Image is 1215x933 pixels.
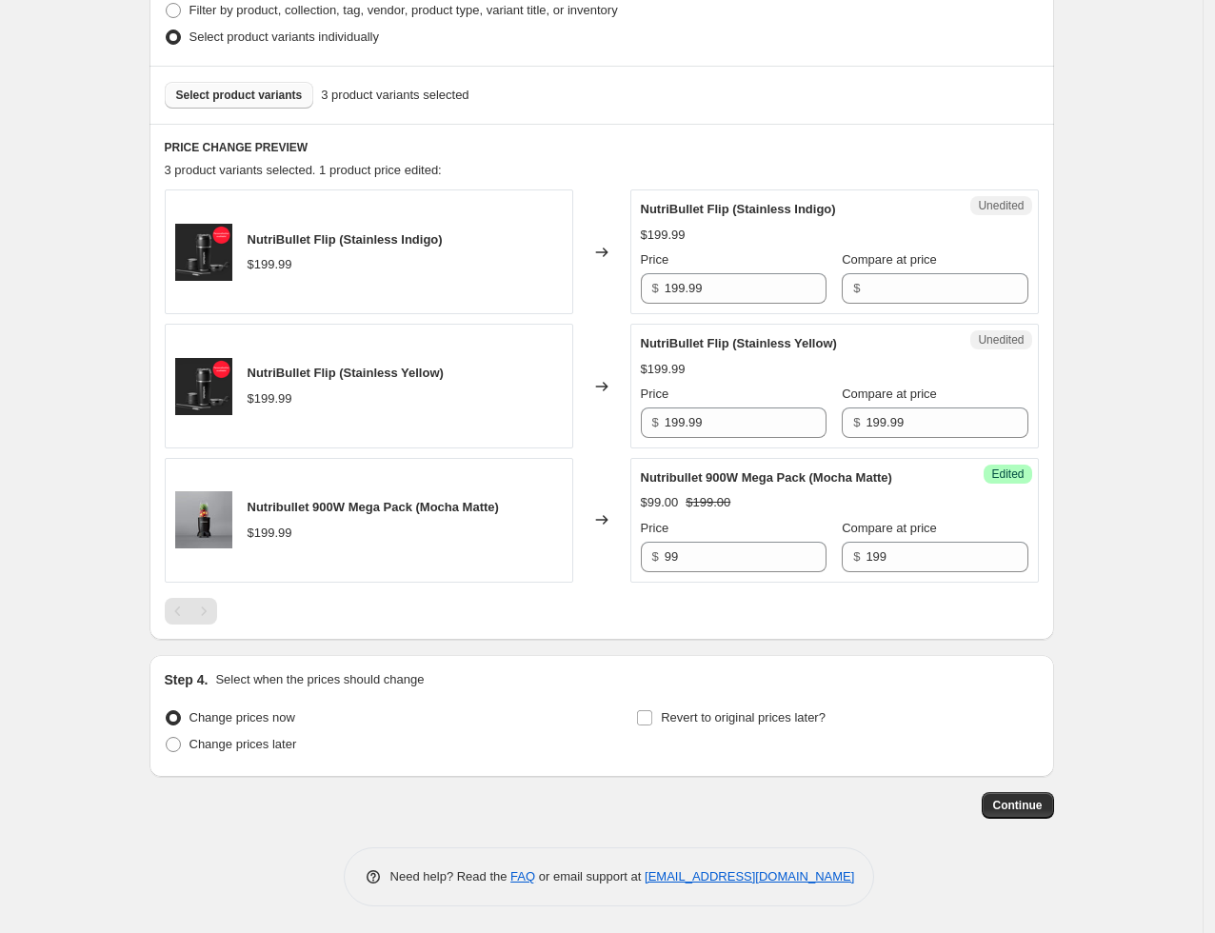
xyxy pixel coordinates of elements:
span: Price [641,387,669,401]
div: $199.99 [248,524,292,543]
span: $ [652,415,659,429]
span: Change prices later [189,737,297,751]
span: Unedited [978,198,1024,213]
span: 3 product variants selected [321,86,468,105]
span: Filter by product, collection, tag, vendor, product type, variant title, or inventory [189,3,618,17]
span: $ [652,281,659,295]
span: Revert to original prices later? [661,710,826,725]
h6: PRICE CHANGE PREVIEW [165,140,1039,155]
span: $ [652,549,659,564]
a: FAQ [510,869,535,883]
div: $199.99 [641,226,686,245]
span: Select product variants individually [189,30,379,44]
a: [EMAIL_ADDRESS][DOMAIN_NAME] [645,869,854,883]
span: Need help? Read the [390,869,511,883]
p: Select when the prices should change [215,670,424,689]
span: Select product variants [176,88,303,103]
span: NutriBullet Flip (Stainless Indigo) [641,202,836,216]
h2: Step 4. [165,670,209,689]
nav: Pagination [165,598,217,625]
span: or email support at [535,869,645,883]
span: Nutribullet 900W Mega Pack (Mocha Matte) [248,500,499,514]
span: $ [853,415,860,429]
button: Select product variants [165,82,314,109]
span: $ [853,549,860,564]
span: Compare at price [842,521,937,535]
div: $199.99 [248,255,292,274]
span: Price [641,252,669,267]
span: Compare at price [842,252,937,267]
span: Continue [993,798,1043,813]
span: $ [853,281,860,295]
span: 3 product variants selected. 1 product price edited: [165,163,442,177]
img: NB9_Mega_1024x1024_1_80x.jpg [175,491,232,548]
img: Flip_Black_-_with_personalisation_80x.png [175,224,232,281]
span: Change prices now [189,710,295,725]
strike: $199.00 [686,493,730,512]
div: $199.99 [248,389,292,408]
span: NutriBullet Flip (Stainless Indigo) [248,232,443,247]
div: $99.00 [641,493,679,512]
div: $199.99 [641,360,686,379]
span: Unedited [978,332,1024,347]
span: Nutribullet 900W Mega Pack (Mocha Matte) [641,470,892,485]
span: Price [641,521,669,535]
span: Compare at price [842,387,937,401]
img: Flip_Black_-_with_personalisation_80x.png [175,358,232,415]
button: Continue [982,792,1054,819]
span: Edited [991,466,1024,482]
span: NutriBullet Flip (Stainless Yellow) [248,366,444,380]
span: NutriBullet Flip (Stainless Yellow) [641,336,837,350]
